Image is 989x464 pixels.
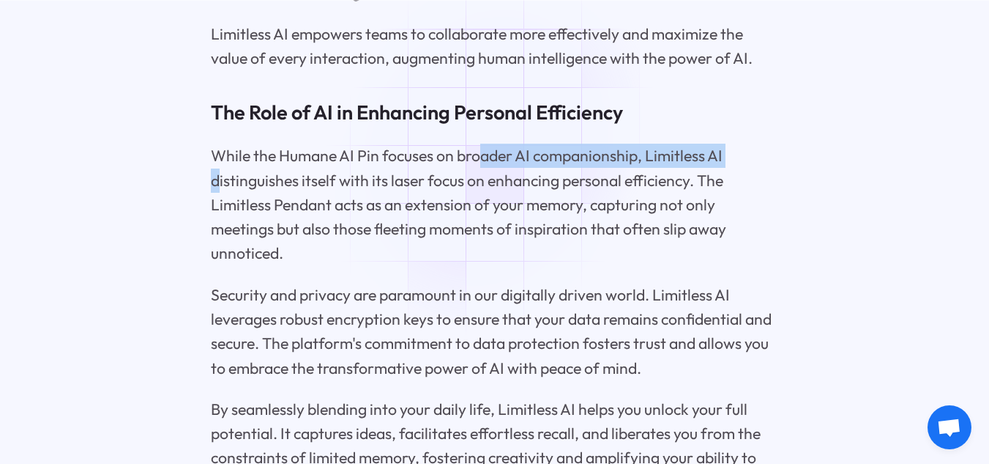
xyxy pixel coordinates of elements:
[211,99,778,127] h3: The Role of AI in Enhancing Personal Efficiency
[211,144,778,265] p: While the Humane AI Pin focuses on broader AI companionship, Limitless AI distinguishes itself wi...
[928,405,971,449] div: Open chat
[211,22,778,70] p: Limitless AI empowers teams to collaborate more effectively and maximize the value of every inter...
[211,283,778,380] p: Security and privacy are paramount in our digitally driven world. Limitless AI leverages robust e...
